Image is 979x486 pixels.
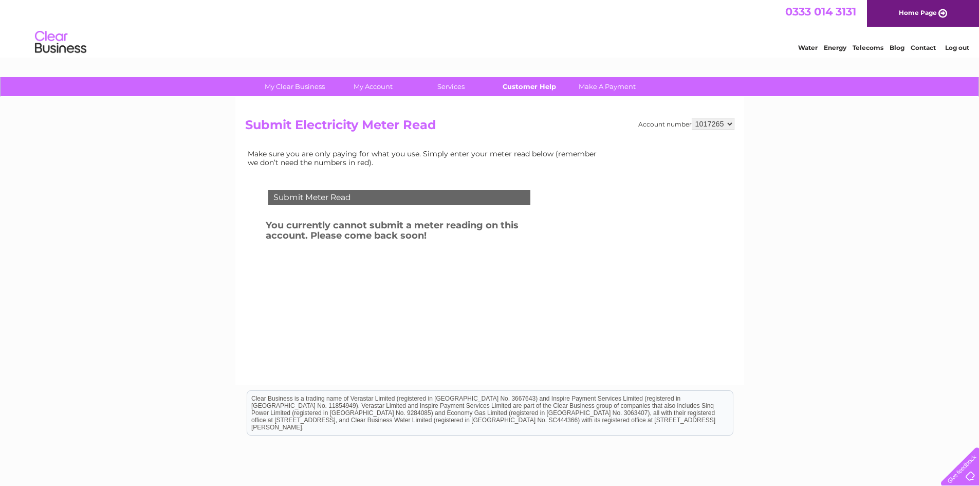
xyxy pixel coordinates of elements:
[911,44,936,51] a: Contact
[247,6,733,50] div: Clear Business is a trading name of Verastar Limited (registered in [GEOGRAPHIC_DATA] No. 3667643...
[268,190,530,205] div: Submit Meter Read
[245,147,605,169] td: Make sure you are only paying for what you use. Simply enter your meter read below (remember we d...
[853,44,883,51] a: Telecoms
[34,27,87,58] img: logo.png
[487,77,571,96] a: Customer Help
[638,118,734,130] div: Account number
[890,44,904,51] a: Blog
[824,44,846,51] a: Energy
[330,77,415,96] a: My Account
[945,44,969,51] a: Log out
[252,77,337,96] a: My Clear Business
[245,118,734,137] h2: Submit Electricity Meter Read
[409,77,493,96] a: Services
[565,77,650,96] a: Make A Payment
[798,44,818,51] a: Water
[785,5,856,18] a: 0333 014 3131
[266,218,558,246] h3: You currently cannot submit a meter reading on this account. Please come back soon!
